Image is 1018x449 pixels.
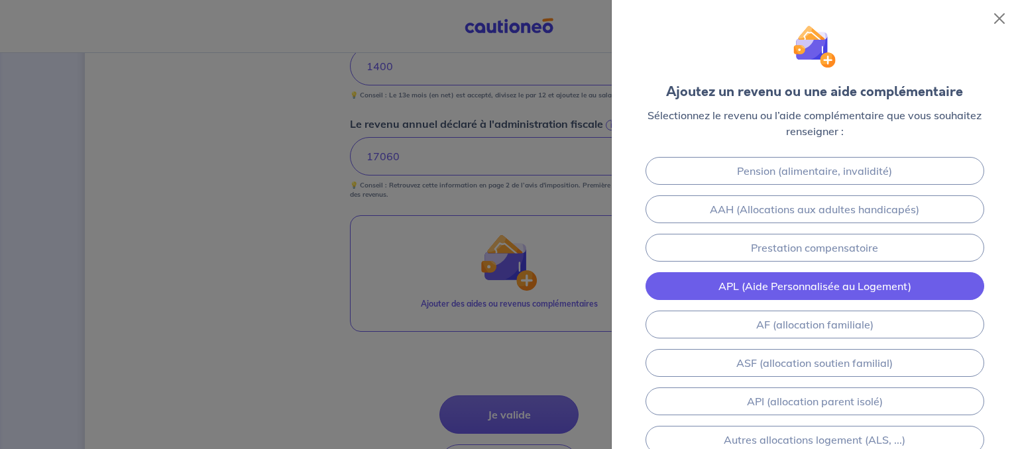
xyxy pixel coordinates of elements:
a: ASF (allocation soutien familial) [646,349,984,377]
a: Prestation compensatoire [646,234,984,262]
img: illu_wallet.svg [793,25,836,68]
a: API (allocation parent isolé) [646,387,984,415]
button: Close [989,8,1010,29]
a: AF (allocation familiale) [646,311,984,338]
div: Ajoutez un revenu ou une aide complémentaire [666,82,963,102]
a: Pension (alimentaire, invalidité) [646,157,984,185]
a: APL (Aide Personnalisée au Logement) [646,272,984,300]
a: AAH (Allocations aux adultes handicapés) [646,195,984,223]
p: Sélectionnez le revenu ou l’aide complémentaire que vous souhaitez renseigner : [633,107,997,139]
